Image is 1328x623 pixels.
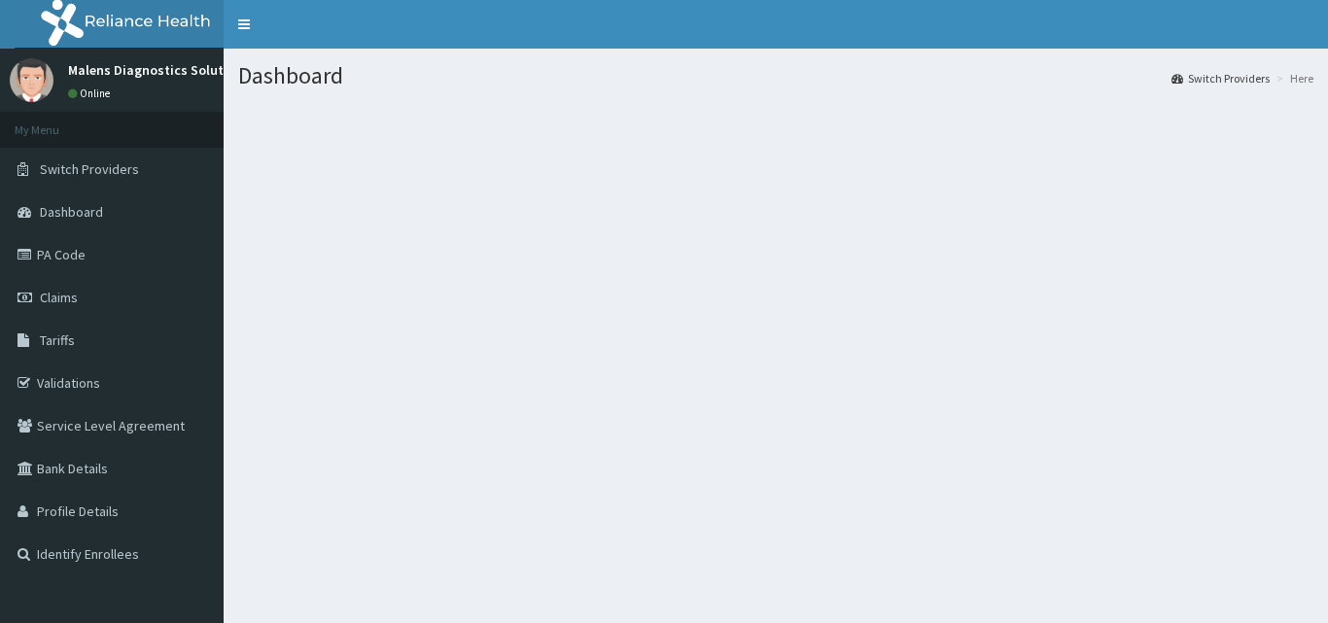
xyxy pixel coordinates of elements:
[40,289,78,306] span: Claims
[238,63,1313,88] h1: Dashboard
[40,331,75,349] span: Tariffs
[68,63,250,77] p: Malens Diagnostics Solutions
[1272,70,1313,87] li: Here
[40,160,139,178] span: Switch Providers
[40,203,103,221] span: Dashboard
[68,87,115,100] a: Online
[1171,70,1270,87] a: Switch Providers
[10,58,53,102] img: User Image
